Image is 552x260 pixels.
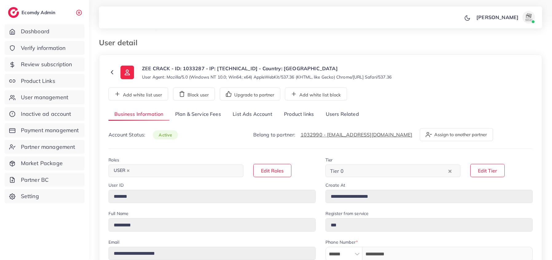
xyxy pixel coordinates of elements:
[108,108,169,121] a: Business Information
[108,210,128,217] label: Full Name
[285,87,347,100] button: Add white list block
[21,192,39,200] span: Setting
[5,173,85,187] a: Partner BC
[108,239,119,245] label: Email
[345,166,447,176] input: Search for option
[5,123,85,137] a: Payment management
[420,128,493,141] button: Assign to another partner
[21,176,49,184] span: Partner BC
[325,182,345,188] label: Create At
[8,7,19,18] img: logo
[227,108,278,121] a: List Ads Account
[5,140,85,154] a: Partner management
[153,130,178,140] span: active
[5,57,85,71] a: Review subscription
[21,143,75,151] span: Partner management
[120,66,134,79] img: ic-user-info.36bf1079.svg
[320,108,365,121] a: Users Related
[22,10,57,15] h2: Ecomdy Admin
[329,166,345,176] span: Tier 0
[448,167,451,174] button: Clear Selected
[5,90,85,104] a: User management
[108,182,124,188] label: User ID
[21,44,66,52] span: Verify information
[476,14,518,21] p: [PERSON_NAME]
[21,93,68,101] span: User management
[21,126,79,134] span: Payment management
[522,11,535,23] img: avatar
[108,87,168,100] button: Add white list user
[470,164,505,177] button: Edit Tier
[173,87,215,100] button: Block user
[5,107,85,121] a: Inactive ad account
[253,164,291,177] button: Edit Roles
[220,87,280,100] button: Upgrade to partner
[108,131,178,139] p: Account Status:
[142,74,392,80] small: User Agent: Mozilla/5.0 (Windows NT 10.0; Win64; x64) AppleWebKit/537.36 (KHTML, like Gecko) Chro...
[133,166,235,176] input: Search for option
[21,77,55,85] span: Product Links
[325,157,333,163] label: Tier
[5,74,85,88] a: Product Links
[108,157,119,163] label: Roles
[5,156,85,170] a: Market Package
[21,159,63,167] span: Market Package
[473,11,537,23] a: [PERSON_NAME]avatar
[21,60,72,68] span: Review subscription
[99,38,142,47] h3: User detail
[8,7,57,18] a: logoEcomdy Admin
[108,165,243,177] div: Search for option
[325,239,358,245] label: Phone Number
[111,166,132,175] span: USER
[301,132,412,138] a: 1032990 - [EMAIL_ADDRESS][DOMAIN_NAME]
[5,41,85,55] a: Verify information
[278,108,320,121] a: Product links
[253,131,412,138] p: Belong to partner:
[5,24,85,39] a: Dashboard
[127,169,130,172] button: Deselect USER
[5,189,85,203] a: Setting
[169,108,227,121] a: Plan & Service Fees
[325,165,460,177] div: Search for option
[142,65,392,72] p: ZEE CRACK - ID: 1033287 - IP: [TECHNICAL_ID] - Country: [GEOGRAPHIC_DATA]
[325,210,369,217] label: Register from service
[21,110,71,118] span: Inactive ad account
[21,27,49,35] span: Dashboard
